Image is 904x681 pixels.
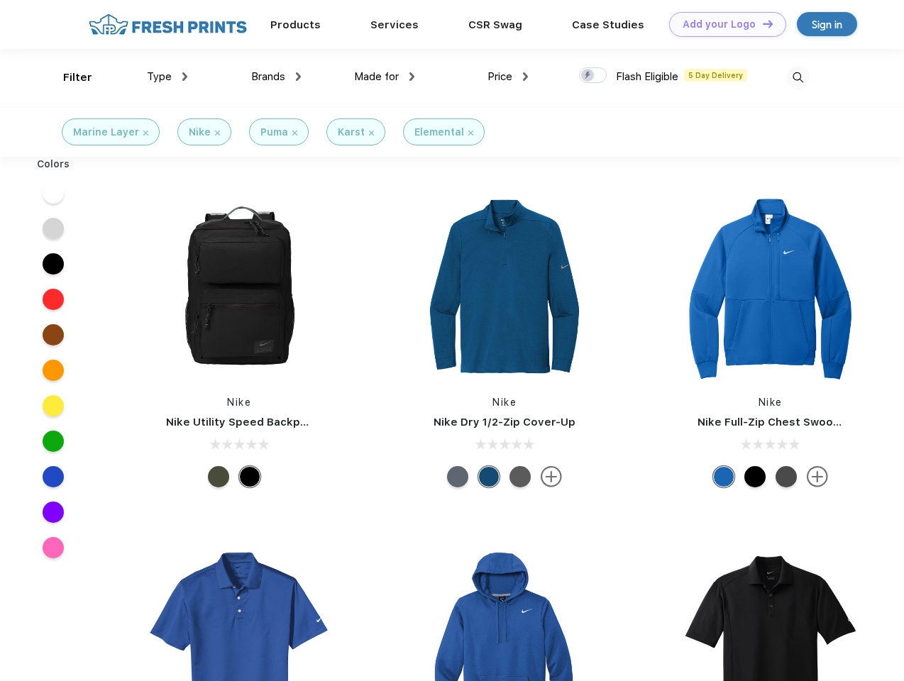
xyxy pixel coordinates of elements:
[215,131,220,135] img: filter_cancel.svg
[189,125,211,140] div: Nike
[296,72,301,81] img: dropdown.png
[369,131,374,135] img: filter_cancel.svg
[227,397,251,408] a: Nike
[143,131,148,135] img: filter_cancel.svg
[447,466,468,487] div: Navy Heather
[786,66,810,89] img: desktop_search.svg
[354,70,399,83] span: Made for
[410,192,599,381] img: func=resize&h=266
[616,70,678,83] span: Flash Eligible
[684,69,747,82] span: 5 Day Delivery
[468,131,473,135] img: filter_cancel.svg
[73,125,139,140] div: Marine Layer
[744,466,766,487] div: Black
[698,416,886,428] a: Nike Full-Zip Chest Swoosh Jacket
[147,70,172,83] span: Type
[523,72,528,81] img: dropdown.png
[414,125,464,140] div: Elemental
[492,397,517,408] a: Nike
[63,70,92,86] div: Filter
[776,466,797,487] div: Anthracite
[260,125,288,140] div: Puma
[713,466,734,487] div: Royal
[541,466,562,487] img: more.svg
[797,12,857,36] a: Sign in
[292,131,297,135] img: filter_cancel.svg
[676,192,865,381] img: func=resize&h=266
[807,466,828,487] img: more.svg
[683,18,756,31] div: Add your Logo
[370,18,419,31] a: Services
[763,20,773,28] img: DT
[478,466,500,487] div: Gym Blue
[434,416,575,428] a: Nike Dry 1/2-Zip Cover-Up
[239,466,260,487] div: Black
[759,397,783,408] a: Nike
[468,18,522,31] a: CSR Swag
[812,16,842,33] div: Sign in
[487,70,512,83] span: Price
[270,18,321,31] a: Products
[145,192,334,381] img: func=resize&h=266
[509,466,531,487] div: Black Heather
[338,125,365,140] div: Karst
[182,72,187,81] img: dropdown.png
[208,466,229,487] div: Cargo Khaki
[166,416,319,428] a: Nike Utility Speed Backpack
[409,72,414,81] img: dropdown.png
[84,12,251,37] img: fo%20logo%202.webp
[251,70,285,83] span: Brands
[26,157,81,172] div: Colors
